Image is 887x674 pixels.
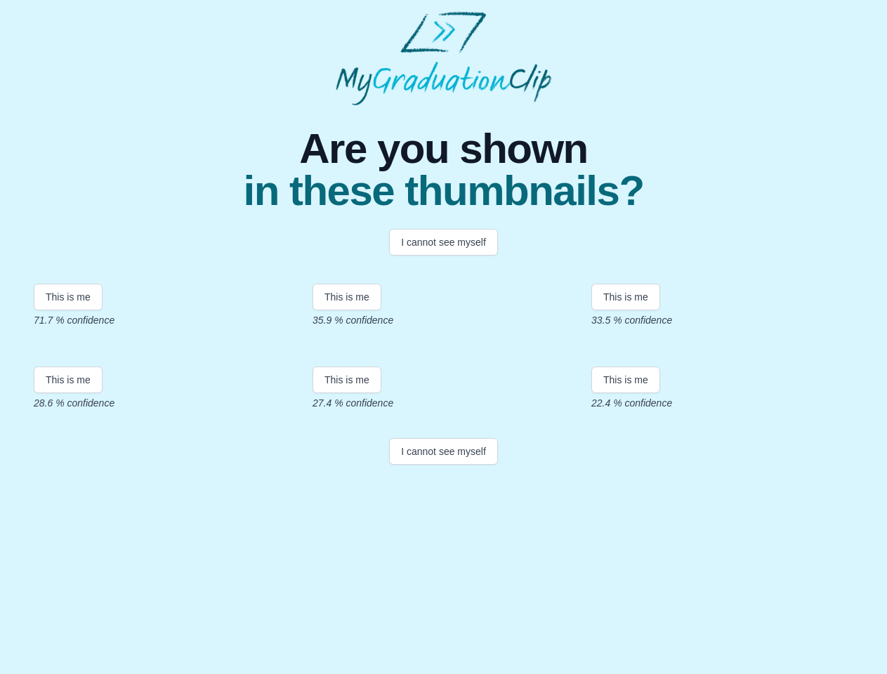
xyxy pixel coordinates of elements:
button: This is me [591,366,660,393]
p: 22.4 % confidence [591,396,853,410]
button: I cannot see myself [389,438,498,465]
span: Are you shown [243,128,643,170]
button: This is me [591,284,660,310]
p: 71.7 % confidence [34,313,296,327]
p: 27.4 % confidence [313,396,574,410]
p: 35.9 % confidence [313,313,574,327]
button: This is me [34,366,103,393]
span: in these thumbnails? [243,170,643,212]
button: I cannot see myself [389,229,498,256]
p: 33.5 % confidence [591,313,853,327]
img: MyGraduationClip [336,11,552,105]
button: This is me [34,284,103,310]
button: This is me [313,366,381,393]
p: 28.6 % confidence [34,396,296,410]
button: This is me [313,284,381,310]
